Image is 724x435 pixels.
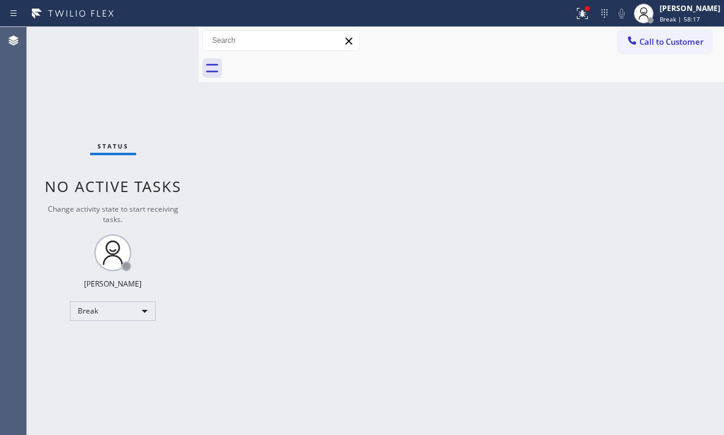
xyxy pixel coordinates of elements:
button: Mute [613,5,630,22]
span: Call to Customer [639,36,704,47]
div: Break [70,301,156,321]
button: Call to Customer [618,30,712,53]
span: No active tasks [45,176,181,196]
span: Break | 58:17 [660,15,700,23]
div: [PERSON_NAME] [84,279,142,289]
span: Change activity state to start receiving tasks. [48,204,178,225]
span: Status [97,142,129,150]
input: Search [203,31,359,50]
div: [PERSON_NAME] [660,3,720,13]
